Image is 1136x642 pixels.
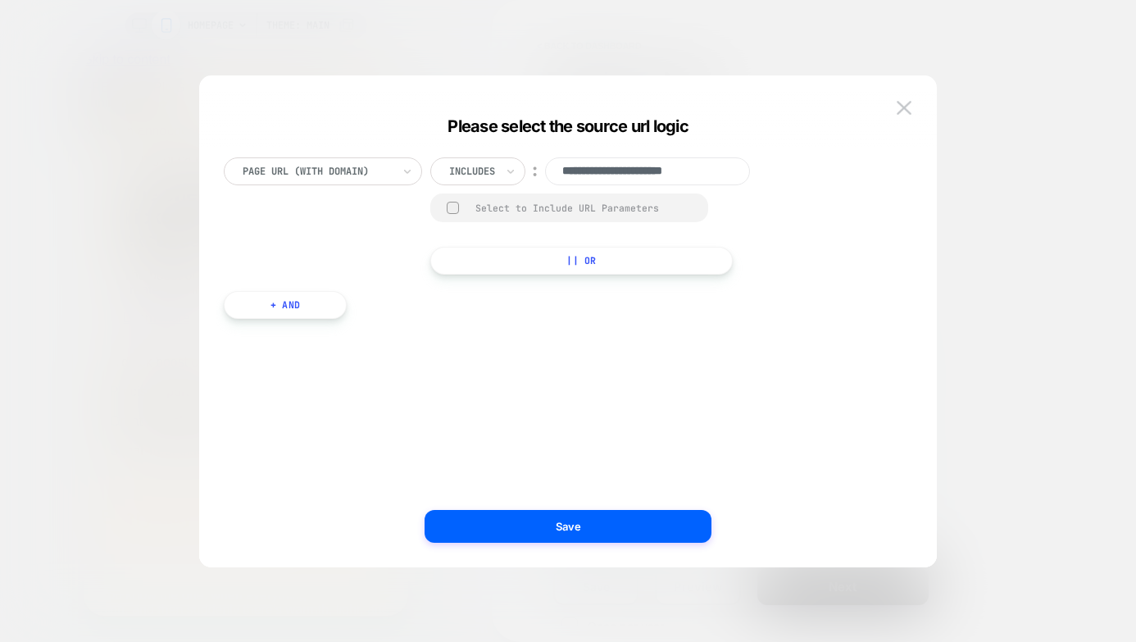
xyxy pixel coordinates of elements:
div: Select to Include URL Parameters [475,202,692,214]
div: ︰ [527,160,543,182]
button: || Or [430,247,733,275]
button: Save [425,510,711,543]
img: close [897,101,911,115]
div: Please select the source url logic [199,116,937,136]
